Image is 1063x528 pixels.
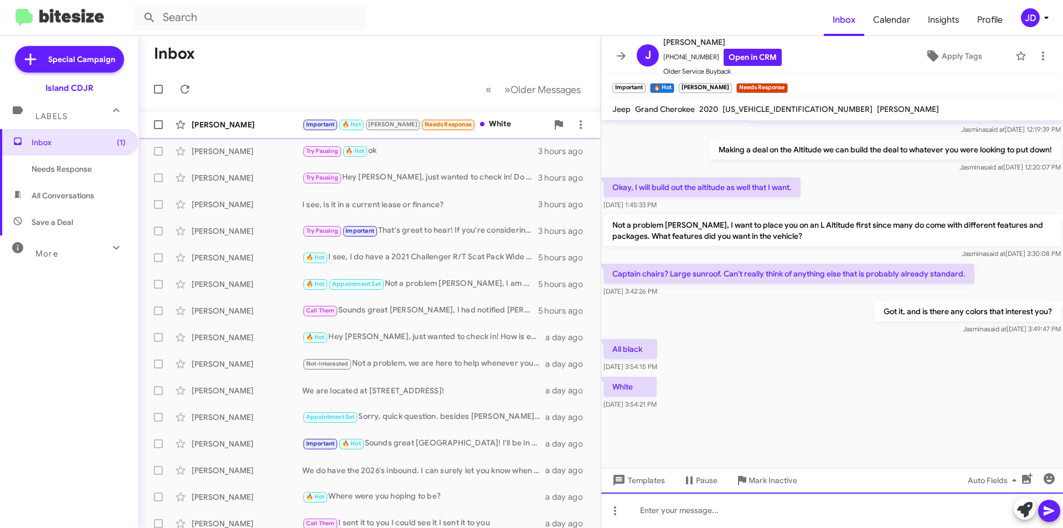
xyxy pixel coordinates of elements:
div: 5 hours ago [538,252,592,263]
div: a day ago [545,491,592,503]
p: Not a problem [PERSON_NAME], I want to place you on an L Altitude first since many do come with d... [603,215,1061,246]
span: Call Them [306,307,335,314]
span: Templates [610,470,665,490]
div: We are located at [STREET_ADDRESS]! [302,385,545,396]
span: Try Pausing [306,147,338,155]
span: 🔥 Hot [306,493,325,500]
div: White [302,118,548,131]
span: Grand Cherokee [635,104,695,114]
span: [PERSON_NAME] [663,35,782,49]
span: [US_VEHICLE_IDENTIFICATION_NUMBER] [723,104,873,114]
span: Jeep [612,104,631,114]
span: Needs Response [425,121,472,128]
span: Not-Interested [306,360,349,367]
div: 3 hours ago [538,172,592,183]
span: (1) [117,137,126,148]
span: Pause [696,470,718,490]
div: 3 hours ago [538,199,592,210]
div: 5 hours ago [538,279,592,290]
small: Needs Response [736,83,787,93]
div: [PERSON_NAME] [192,305,302,316]
button: Apply Tags [896,46,1010,66]
p: Making a deal on the Altitude we can build the deal to whatever you were looking to put down! [710,140,1061,160]
span: Important [345,227,374,234]
button: Auto Fields [959,470,1030,490]
button: Templates [601,470,674,490]
a: Calendar [864,4,919,36]
button: Pause [674,470,726,490]
span: Important [306,440,335,447]
div: [PERSON_NAME] [192,199,302,210]
a: Special Campaign [15,46,124,73]
span: [DATE] 1:45:33 PM [603,201,657,209]
span: [DATE] 3:54:15 PM [603,362,657,371]
div: That's great to hear! If you're considering selling, we’d love to discuss the details further. Wh... [302,224,538,237]
div: [PERSON_NAME] [192,172,302,183]
div: 3 hours ago [538,225,592,237]
div: I see, I do have a 2021 Challenger R/T Scat Pack Wide Body at around $47,000 but I will keep my e... [302,251,538,264]
div: Sounds great [GEOGRAPHIC_DATA]! I'll be in touch closer to then with all the new promotions! What... [302,437,545,450]
small: 🔥 Hot [650,83,674,93]
div: [PERSON_NAME] [192,465,302,476]
span: All Conversations [32,190,94,201]
p: Captain chairs? Large sunroof. Can't really think of anything else that is probably already stand... [603,264,974,284]
span: 🔥 Hot [306,334,325,341]
span: Jasmina [DATE] 12:19:39 PM [961,125,1061,134]
span: Inbox [32,137,126,148]
span: » [504,83,510,96]
span: said at [987,325,1007,333]
button: Mark Inactive [726,470,806,490]
span: 🔥 Hot [342,121,361,128]
span: [DATE] 3:42:26 PM [603,287,657,295]
div: I see, is it in a current lease or finance? [302,199,538,210]
p: Got it, and is there any colors that interest you? [875,301,1061,321]
div: Not a problem [PERSON_NAME], I am here to help whenever you are ready! [302,278,538,290]
div: [PERSON_NAME] [192,225,302,237]
div: a day ago [545,465,592,476]
span: Appointment Set [306,413,355,421]
span: [PHONE_NUMBER] [663,49,782,66]
div: [PERSON_NAME] [192,119,302,130]
span: « [486,83,492,96]
span: 🔥 Hot [345,147,364,155]
span: said at [986,249,1005,258]
span: Save a Deal [32,217,73,228]
button: Next [498,78,587,101]
p: White [603,377,657,397]
span: J [645,47,651,64]
span: 🔥 Hot [306,280,325,288]
div: Sounds great [PERSON_NAME], I had notified [PERSON_NAME]. Was he able to reach you? [302,304,538,317]
a: Inbox [824,4,864,36]
a: Open in CRM [724,49,782,66]
a: Profile [968,4,1012,36]
span: Needs Response [32,163,126,175]
div: [PERSON_NAME] [192,358,302,370]
div: [PERSON_NAME] [192,332,302,343]
span: said at [985,125,1005,134]
span: Special Campaign [48,54,115,65]
span: Jasmina [DATE] 12:20:07 PM [959,163,1061,171]
div: [PERSON_NAME] [192,412,302,423]
span: Apply Tags [942,46,982,66]
span: 2020 [699,104,718,114]
div: Not a problem, we are here to help whenever you are ready! [302,357,545,370]
span: Try Pausing [306,227,338,234]
div: a day ago [545,438,592,449]
span: 🔥 Hot [342,440,361,447]
div: [PERSON_NAME] [192,252,302,263]
div: JD [1021,8,1040,27]
span: Important [306,121,335,128]
div: ok [302,145,538,157]
div: a day ago [545,358,592,370]
p: All black [603,339,657,359]
div: [PERSON_NAME] [192,146,302,157]
div: [PERSON_NAME] [192,279,302,290]
span: Try Pausing [306,174,338,181]
button: JD [1012,8,1051,27]
div: [PERSON_NAME] [192,385,302,396]
div: a day ago [545,332,592,343]
span: Insights [919,4,968,36]
span: [PERSON_NAME] [877,104,939,114]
